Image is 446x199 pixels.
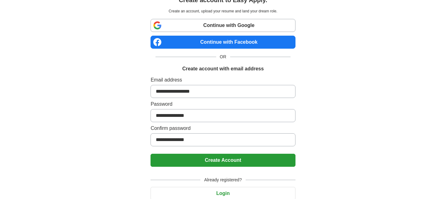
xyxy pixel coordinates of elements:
[182,65,264,73] h1: Create account with email address
[216,54,230,60] span: OR
[200,177,245,183] span: Already registered?
[151,76,295,84] label: Email address
[151,36,295,49] a: Continue with Facebook
[151,100,295,108] label: Password
[151,19,295,32] a: Continue with Google
[151,191,295,196] a: Login
[152,8,294,14] p: Create an account, upload your resume and land your dream role.
[151,125,295,132] label: Confirm password
[151,154,295,167] button: Create Account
